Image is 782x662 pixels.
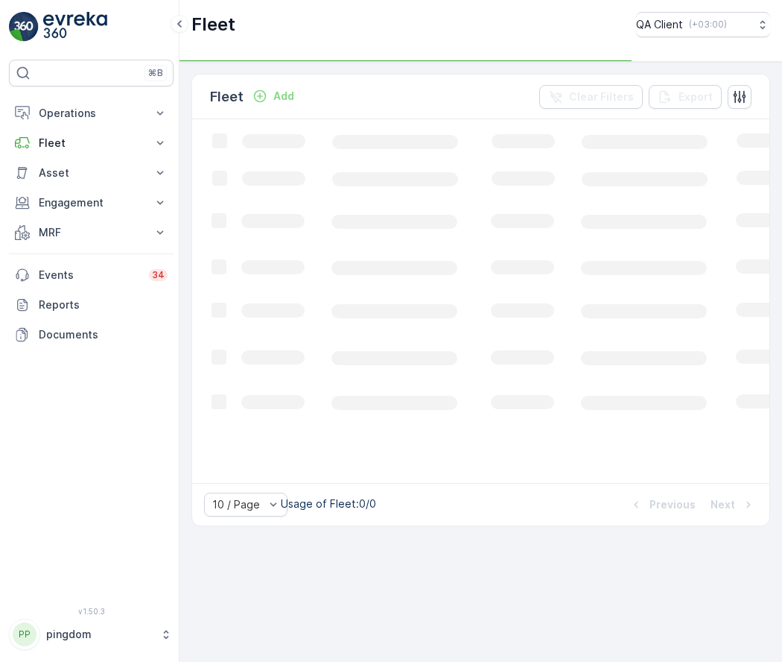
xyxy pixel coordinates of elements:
[9,290,174,320] a: Reports
[9,260,174,290] a: Events34
[9,158,174,188] button: Asset
[191,13,235,37] p: Fleet
[39,195,144,210] p: Engagement
[210,86,244,107] p: Fleet
[247,87,300,105] button: Add
[39,327,168,342] p: Documents
[39,225,144,240] p: MRF
[9,12,39,42] img: logo
[39,136,144,151] p: Fleet
[9,619,174,650] button: PPpingdom
[9,320,174,350] a: Documents
[46,627,153,642] p: pingdom
[569,89,634,104] p: Clear Filters
[39,297,168,312] p: Reports
[9,188,174,218] button: Engagement
[678,89,713,104] p: Export
[148,67,163,79] p: ⌘B
[9,607,174,616] span: v 1.50.3
[39,106,144,121] p: Operations
[636,17,683,32] p: QA Client
[649,497,696,512] p: Previous
[689,19,727,31] p: ( +03:00 )
[9,98,174,128] button: Operations
[9,128,174,158] button: Fleet
[636,12,770,37] button: QA Client(+03:00)
[273,89,294,104] p: Add
[539,85,643,109] button: Clear Filters
[152,269,165,281] p: 34
[649,85,722,109] button: Export
[39,268,140,283] p: Events
[709,496,757,514] button: Next
[711,497,735,512] p: Next
[627,496,697,514] button: Previous
[13,622,36,646] div: PP
[281,497,376,511] p: Usage of Fleet : 0/0
[43,12,107,42] img: logo_light-DOdMpM7g.png
[9,218,174,248] button: MRF
[39,165,144,180] p: Asset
